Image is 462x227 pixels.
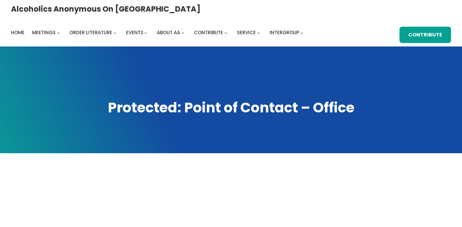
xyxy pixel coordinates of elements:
button: Intergroup submenu [300,31,303,34]
nav: Intergroup [11,28,305,37]
span: Home [11,29,25,36]
a: Events [126,28,143,37]
span: About AA [157,29,180,36]
a: Intergroup [270,28,299,37]
a: About AA [157,28,180,37]
button: About AA submenu [181,31,184,34]
span: Intergroup [270,29,299,36]
a: Alcoholics Anonymous on [GEOGRAPHIC_DATA] [11,2,201,16]
a: Contribute [399,27,451,43]
button: Contribute submenu [224,31,227,34]
a: Service [237,28,256,37]
span: Order Literature [69,29,112,36]
a: Home [11,28,25,37]
span: Service [237,29,256,36]
button: Order Literature submenu [113,31,116,34]
span: Events [126,29,143,36]
button: Meetings submenu [57,31,60,34]
button: Service submenu [257,31,260,34]
a: Meetings [32,28,56,37]
span: Meetings [32,29,56,36]
a: Contribute [194,28,223,37]
span: Contribute [194,29,223,36]
h1: Protected: Point of Contact – Office [11,98,451,117]
button: Events submenu [144,31,147,34]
